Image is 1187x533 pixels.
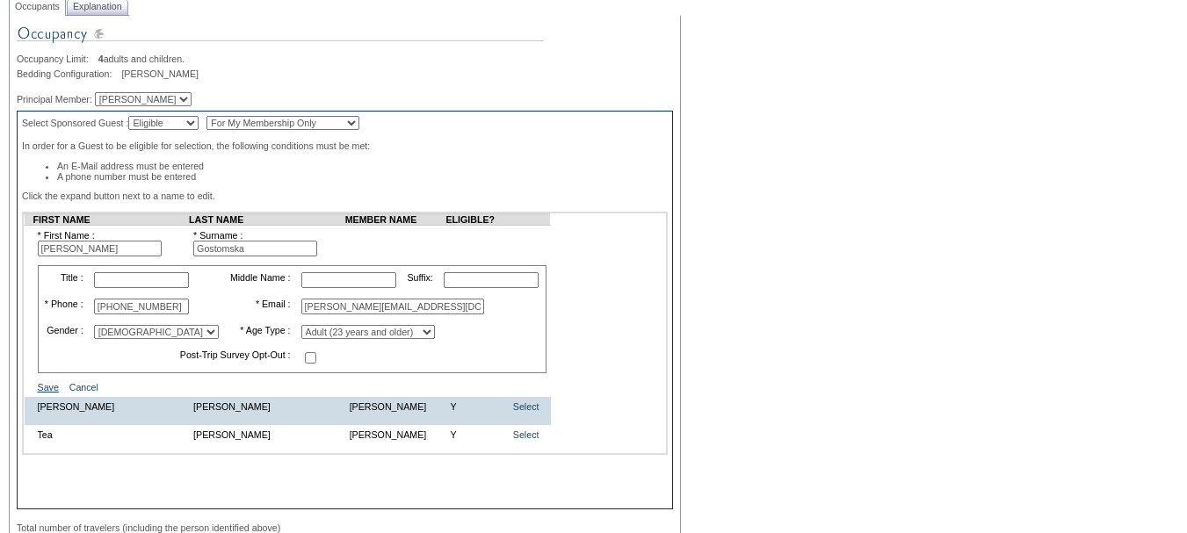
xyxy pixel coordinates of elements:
td: FIRST NAME [33,214,190,226]
td: LAST NAME [189,214,345,226]
td: * First Name : [33,226,190,262]
div: Select Sponsored Guest : In order for a Guest to be eligible for selection, the following conditi... [17,111,673,509]
li: An E-Mail address must be entered [57,161,668,171]
td: [PERSON_NAME] [345,425,446,444]
td: Y [445,425,503,444]
td: [PERSON_NAME] [189,397,345,416]
td: Y [445,397,503,416]
td: Middle Name : [225,268,294,292]
span: 4 [98,54,104,64]
span: Occupancy Limit: [17,54,96,64]
a: Save [38,382,59,393]
td: MEMBER NAME [345,214,446,226]
span: Bedding Configuration: [17,68,119,79]
a: Select [513,401,539,412]
li: A phone number must be entered [57,171,668,182]
td: * Phone : [40,294,88,319]
td: Gender : [40,321,88,343]
td: Tea [33,425,190,444]
a: Cancel [69,382,98,393]
td: * Email : [225,294,294,319]
img: Occupancy [17,23,544,54]
td: * Surname : [189,226,345,262]
td: * Age Type : [225,321,294,343]
div: adults and children. [17,54,673,64]
td: [PERSON_NAME] [345,397,446,416]
td: Title : [40,268,88,292]
span: [PERSON_NAME] [121,68,199,79]
td: Post-Trip Survey Opt-Out : [40,345,295,371]
td: Suffix: [402,268,438,292]
span: Principal Member: [17,94,92,104]
a: Select [513,429,539,440]
td: ELIGIBLE? [445,214,503,226]
td: [PERSON_NAME] [189,425,345,444]
td: [PERSON_NAME] [33,397,190,416]
div: Total number of travelers (including the person identified above) [17,522,673,533]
